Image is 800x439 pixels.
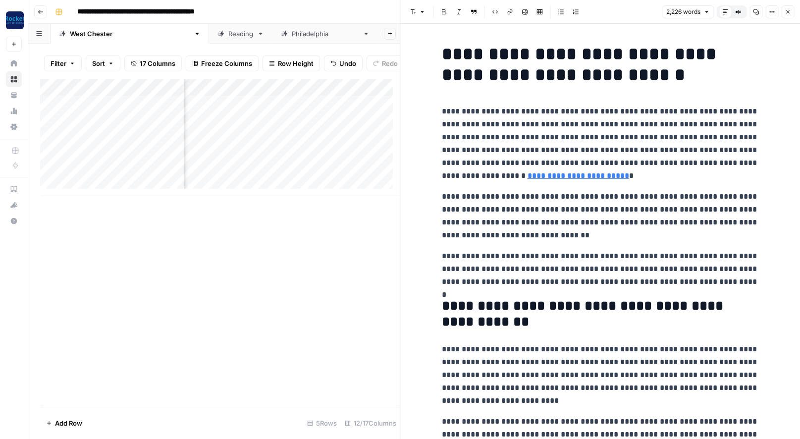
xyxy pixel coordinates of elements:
span: Row Height [278,58,314,68]
div: 5 Rows [303,415,341,431]
button: Sort [86,55,120,71]
button: Freeze Columns [186,55,259,71]
span: 2,226 words [666,7,700,16]
div: [GEOGRAPHIC_DATA] [292,29,359,39]
span: Redo [382,58,398,68]
button: Undo [324,55,363,71]
button: 17 Columns [124,55,182,71]
img: Rocket Pilots Logo [6,11,24,29]
div: What's new? [6,198,21,213]
a: Your Data [6,87,22,103]
div: 12/17 Columns [341,415,400,431]
button: Filter [44,55,82,71]
div: Reading [228,29,253,39]
button: Redo [367,55,404,71]
a: AirOps Academy [6,181,22,197]
button: 2,226 words [662,5,714,18]
a: Browse [6,71,22,87]
span: 17 Columns [140,58,175,68]
button: Help + Support [6,213,22,229]
a: [GEOGRAPHIC_DATA] [272,24,378,44]
span: Sort [92,58,105,68]
div: [GEOGRAPHIC_DATA][PERSON_NAME] [70,29,190,39]
a: Home [6,55,22,71]
span: Undo [339,58,356,68]
a: [GEOGRAPHIC_DATA][PERSON_NAME] [51,24,209,44]
a: Settings [6,119,22,135]
button: What's new? [6,197,22,213]
a: Reading [209,24,272,44]
span: Freeze Columns [201,58,252,68]
button: Row Height [263,55,320,71]
button: Workspace: Rocket Pilots [6,8,22,33]
button: Add Row [40,415,88,431]
span: Add Row [55,418,82,428]
span: Filter [51,58,66,68]
a: Usage [6,103,22,119]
